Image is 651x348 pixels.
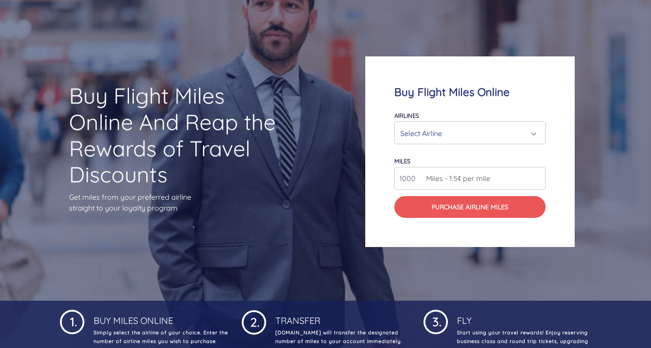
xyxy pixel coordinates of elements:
[400,125,534,142] div: Select Airline
[455,308,591,326] h4: Fly
[69,192,286,213] p: Get miles from your preferred airline straight to your loyalty program
[394,196,546,218] button: Purchase Airline Miles
[273,308,410,326] h4: Transfer
[242,308,266,335] img: 1
[394,121,546,144] button: Select Airline
[422,173,490,184] span: Miles - 1.5¢ per mile
[394,86,546,99] h4: Buy Flight Miles Online
[92,308,228,326] h4: Buy Miles Online
[69,83,286,187] h1: Buy Flight Miles Online And Reap the Rewards of Travel Discounts
[60,308,84,334] img: 1
[394,112,419,119] label: Airlines
[394,157,410,165] label: miles
[423,308,448,334] img: 1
